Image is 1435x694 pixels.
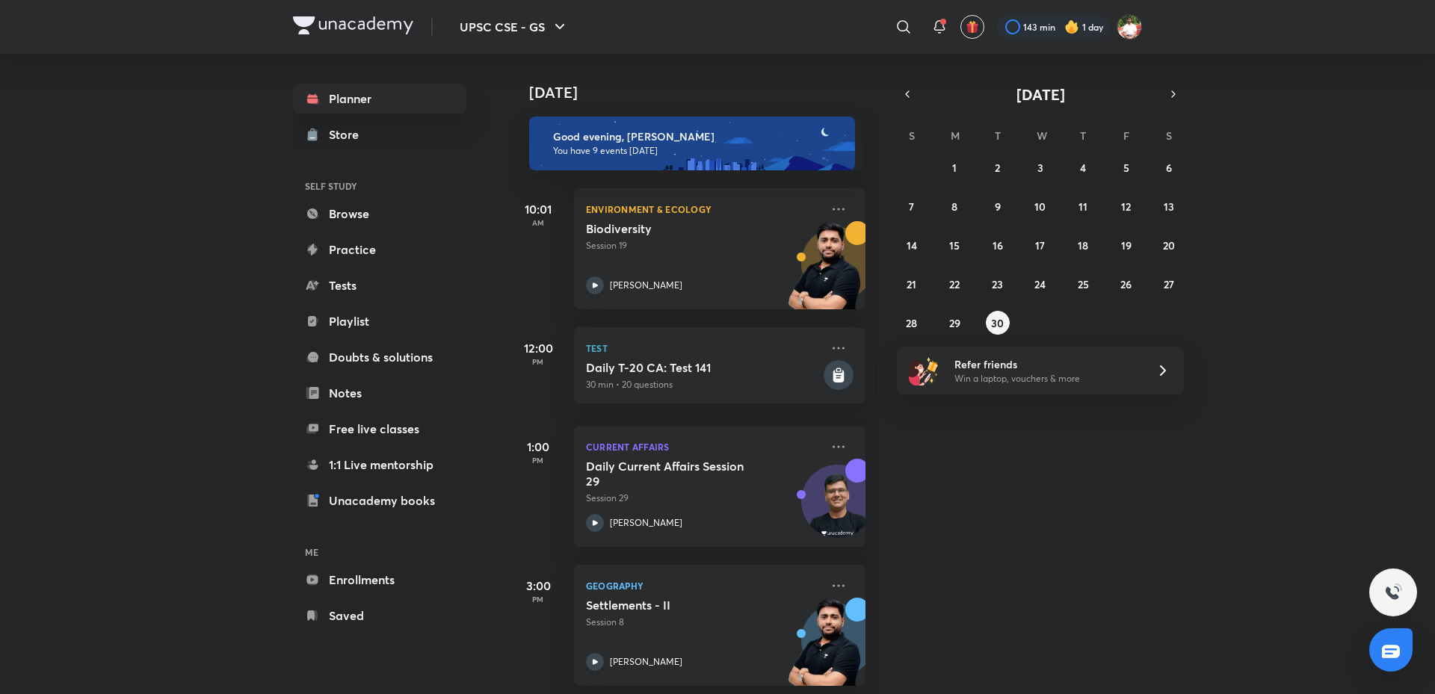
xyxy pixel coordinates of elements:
img: evening [529,117,855,170]
button: September 27, 2025 [1157,272,1181,296]
img: Company Logo [293,16,413,34]
p: Geography [586,577,821,595]
abbr: September 9, 2025 [995,199,1001,214]
a: Company Logo [293,16,413,38]
img: ttu [1384,583,1402,601]
abbr: September 19, 2025 [1121,238,1132,252]
button: September 22, 2025 [942,272,966,296]
button: UPSC CSE - GS [451,12,578,42]
p: AM [508,218,568,227]
abbr: September 15, 2025 [949,238,960,252]
p: Current Affairs [586,438,821,456]
button: September 24, 2025 [1028,272,1052,296]
button: September 21, 2025 [900,272,924,296]
h6: SELF STUDY [293,173,466,199]
abbr: September 16, 2025 [993,238,1003,252]
h5: Daily Current Affairs Session 29 [586,459,772,489]
a: Doubts & solutions [293,342,466,372]
abbr: September 17, 2025 [1035,238,1045,252]
span: [DATE] [1016,84,1065,105]
h5: 12:00 [508,339,568,357]
h5: Settlements - II [586,598,772,613]
a: 1:1 Live mentorship [293,450,466,480]
abbr: September 3, 2025 [1037,161,1043,175]
img: referral [909,356,939,385]
abbr: September 21, 2025 [907,277,916,291]
button: September 11, 2025 [1071,194,1095,218]
abbr: September 23, 2025 [992,277,1003,291]
abbr: September 11, 2025 [1078,199,1087,214]
p: PM [508,456,568,465]
button: September 3, 2025 [1028,155,1052,179]
img: unacademy [783,221,865,324]
p: [PERSON_NAME] [610,516,682,530]
abbr: September 28, 2025 [906,316,917,330]
abbr: September 24, 2025 [1034,277,1046,291]
abbr: September 7, 2025 [909,199,914,214]
h6: Good evening, [PERSON_NAME] [553,130,842,143]
a: Unacademy books [293,486,466,515]
div: Store [329,126,368,143]
button: September 8, 2025 [942,194,966,218]
a: Notes [293,378,466,408]
a: Store [293,120,466,149]
abbr: September 25, 2025 [1078,277,1089,291]
abbr: September 1, 2025 [952,161,957,175]
h5: 10:01 [508,200,568,218]
button: September 28, 2025 [900,311,924,335]
h5: Daily T-20 CA: Test 141 [586,360,821,375]
button: September 7, 2025 [900,194,924,218]
button: September 20, 2025 [1157,233,1181,257]
p: Environment & Ecology [586,200,821,218]
button: September 17, 2025 [1028,233,1052,257]
h4: [DATE] [529,84,880,102]
abbr: September 13, 2025 [1164,199,1174,214]
abbr: September 8, 2025 [951,199,957,214]
img: streak [1064,19,1079,34]
abbr: September 29, 2025 [949,316,960,330]
abbr: Friday [1123,128,1129,143]
p: PM [508,595,568,604]
button: September 12, 2025 [1114,194,1138,218]
h6: Refer friends [954,356,1138,372]
abbr: Thursday [1080,128,1086,143]
p: [PERSON_NAME] [610,279,682,292]
abbr: September 2, 2025 [995,161,1000,175]
abbr: Wednesday [1037,128,1047,143]
h5: Biodiversity [586,221,772,236]
button: September 26, 2025 [1114,272,1138,296]
a: Planner [293,84,466,114]
h6: ME [293,539,466,565]
abbr: Sunday [909,128,915,143]
button: September 6, 2025 [1157,155,1181,179]
abbr: September 4, 2025 [1080,161,1086,175]
a: Enrollments [293,565,466,595]
abbr: September 14, 2025 [907,238,917,252]
abbr: September 26, 2025 [1120,277,1132,291]
button: September 9, 2025 [986,194,1010,218]
img: Shashank Soni [1117,14,1142,40]
p: Win a laptop, vouchers & more [954,372,1138,385]
p: [PERSON_NAME] [610,655,682,669]
button: September 15, 2025 [942,233,966,257]
a: Browse [293,199,466,229]
abbr: September 6, 2025 [1166,161,1172,175]
button: September 1, 2025 [942,155,966,179]
button: September 4, 2025 [1071,155,1095,179]
button: September 25, 2025 [1071,272,1095,296]
img: Avatar [802,473,874,545]
p: You have 9 events [DATE] [553,145,842,157]
button: September 5, 2025 [1114,155,1138,179]
abbr: September 5, 2025 [1123,161,1129,175]
abbr: Saturday [1166,128,1172,143]
button: September 13, 2025 [1157,194,1181,218]
button: September 23, 2025 [986,272,1010,296]
button: September 16, 2025 [986,233,1010,257]
abbr: September 22, 2025 [949,277,960,291]
a: Playlist [293,306,466,336]
abbr: September 27, 2025 [1164,277,1174,291]
button: September 2, 2025 [986,155,1010,179]
h5: 3:00 [508,577,568,595]
a: Tests [293,270,466,300]
p: Session 8 [586,616,821,629]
